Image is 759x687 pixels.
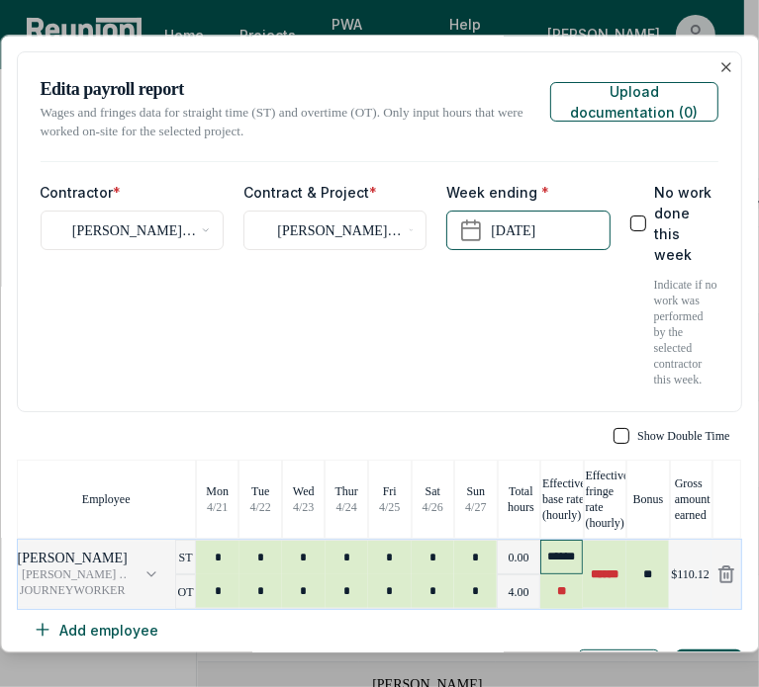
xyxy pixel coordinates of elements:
[466,499,487,515] p: 4 / 27
[383,483,397,499] p: Fri
[41,182,122,203] label: Contractor
[423,499,443,515] p: 4 / 26
[17,610,175,649] button: Add employee
[178,584,194,600] p: OT
[41,103,551,142] p: Wages and fringes data for straight time (ST) and overtime (OT). Only input hours that were worke...
[672,566,711,582] p: $110.12
[551,82,718,122] button: Upload documentation (0)
[654,182,718,265] label: No work done this week
[638,428,730,444] span: Show Double Time
[207,483,230,499] p: Mon
[41,76,551,103] h2: Edit a payroll report
[447,211,611,250] button: [DATE]
[633,491,664,507] p: Bonus
[447,182,550,203] label: Week ending
[586,468,629,531] p: Effective fringe rate (hourly)
[250,499,271,515] p: 4 / 22
[426,483,440,499] p: Sat
[509,550,529,565] p: 0.00
[335,483,358,499] p: Thur
[675,475,712,523] p: Gross amount earned
[18,582,128,598] span: JOURNEYWORKER
[543,475,587,523] p: Effective base rate (hourly)
[179,550,193,565] p: ST
[336,499,357,515] p: 4 / 24
[252,483,270,499] p: Tue
[243,182,377,203] label: Contract & Project
[294,499,315,515] p: 4 / 23
[207,499,228,515] p: 4 / 21
[18,551,128,566] p: [PERSON_NAME]
[380,499,401,515] p: 4 / 25
[18,566,128,582] span: [PERSON_NAME] - (1) [PERSON_NAME], Cabinet Installer, Insulation Installer, Hardwood Floor Worker...
[509,584,529,600] p: 4.00
[503,483,540,515] p: Total hours
[293,483,315,499] p: Wed
[467,483,486,499] p: Sun
[654,277,718,387] p: Indicate if no work was performed by the selected contractor this week.
[82,491,131,507] p: Employee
